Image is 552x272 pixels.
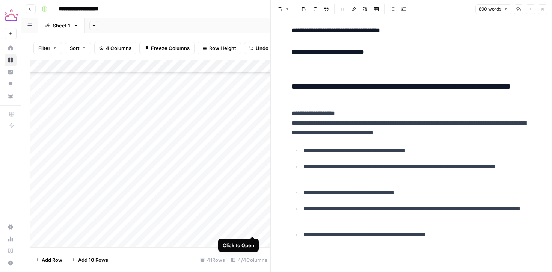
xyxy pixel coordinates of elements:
a: Your Data [5,90,17,102]
img: Tactiq Logo [5,9,18,22]
button: Workspace: Tactiq [5,6,17,25]
button: Undo [244,42,273,54]
button: Row Height [198,42,241,54]
a: Settings [5,221,17,233]
button: 890 words [475,4,511,14]
div: 41 Rows [197,254,228,266]
div: Click to Open [223,242,254,249]
span: 890 words [479,6,501,12]
span: Row Height [209,44,236,52]
span: Add Row [42,256,62,264]
a: Browse [5,54,17,66]
a: Sheet 1 [38,18,85,33]
button: Sort [65,42,91,54]
a: Usage [5,233,17,245]
button: Help + Support [5,257,17,269]
span: Add 10 Rows [78,256,108,264]
button: Filter [33,42,62,54]
span: 4 Columns [106,44,131,52]
a: Insights [5,66,17,78]
span: Freeze Columns [151,44,190,52]
button: 4 Columns [94,42,136,54]
button: Add 10 Rows [67,254,113,266]
a: Home [5,42,17,54]
div: 4/4 Columns [228,254,270,266]
a: Opportunities [5,78,17,90]
div: Sheet 1 [53,22,70,29]
button: Add Row [30,254,67,266]
span: Sort [70,44,80,52]
span: Filter [38,44,50,52]
a: Learning Hub [5,245,17,257]
span: Undo [256,44,268,52]
button: Freeze Columns [139,42,195,54]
